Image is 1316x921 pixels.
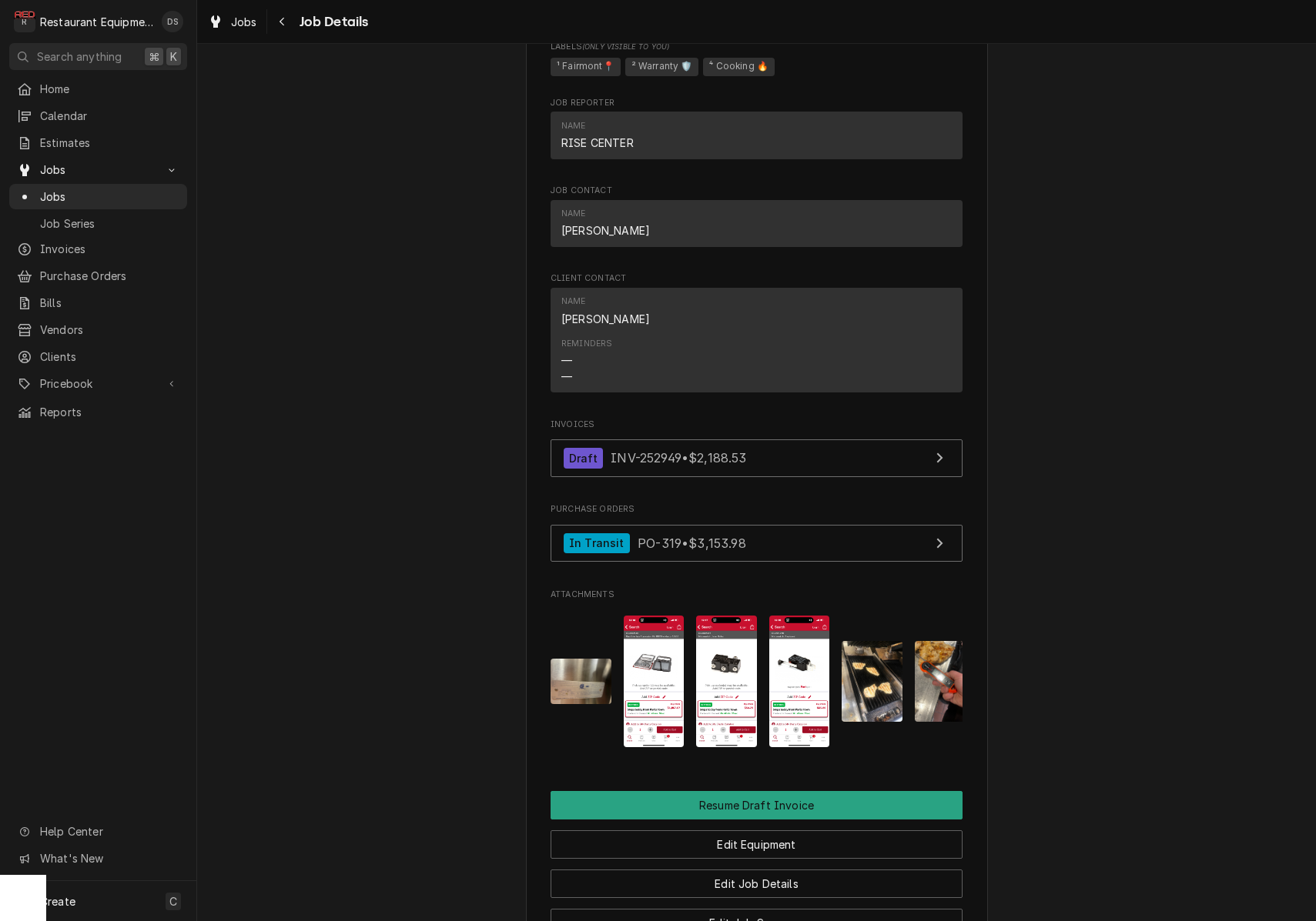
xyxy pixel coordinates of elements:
[9,103,187,128] a: Calendar
[9,846,187,871] a: Go to What's New
[696,616,757,747] img: G0KnDag6TRqPj2CH91Yf
[9,76,187,102] a: Home
[564,533,630,554] div: In Transit
[561,352,572,369] div: —
[14,11,35,32] div: R
[40,108,179,124] span: Calendar
[769,616,830,747] img: Yyp6uQuQmGRjubeO6rcC
[625,58,699,76] span: ² Warranty 🛡️
[9,819,187,844] a: Go to Help Center
[561,338,612,350] div: Reminders
[561,295,586,308] div: Name
[561,222,650,239] div: [PERSON_NAME]
[231,14,257,30] span: Jobs
[37,48,122,65] span: Search anything
[842,641,902,722] img: 4GhCX2pwREyQl5SjRBJ5
[9,130,187,155] a: Estimates
[551,659,611,704] img: q1aAovFZSHWnp5zmoS6Z
[551,97,963,109] span: Job Reporter
[551,272,963,399] div: Client Contact
[149,48,159,65] span: ⌘
[169,893,177,909] span: C
[551,200,963,247] div: Contact
[551,503,963,569] div: Purchase Orders
[9,236,187,262] a: Invoices
[40,895,75,908] span: Create
[638,535,746,550] span: PO-319 • $3,153.98
[551,589,963,601] span: Attachments
[551,58,621,76] span: ¹ Fairmont📍
[202,9,263,35] a: Jobs
[915,641,976,722] img: SyQ4OKhERywlQCufGj4w
[551,185,963,254] div: Job Contact
[295,12,369,32] span: Job Details
[551,791,963,819] button: Resume Draft Invoice
[551,830,963,859] button: Edit Equipment
[9,290,187,315] a: Bills
[170,48,177,65] span: K
[9,344,187,369] a: Clients
[551,525,963,562] a: View Purchase Order
[162,11,183,32] div: Derek Stewart's Avatar
[561,338,612,385] div: Reminders
[561,120,586,132] div: Name
[564,448,603,469] div: Draft
[551,419,963,485] div: Invoices
[551,112,963,165] div: Job Reporter List
[9,371,187,396] a: Go to Pricebook
[703,58,775,76] span: ⁴ Cooking 🔥
[561,120,634,151] div: Name
[162,11,183,32] div: DS
[611,450,746,466] span: INV-252949 • $2,188.53
[551,869,963,898] button: Edit Job Details
[551,41,963,78] div: [object Object]
[40,322,179,338] span: Vendors
[40,850,178,866] span: What's New
[561,311,650,327] div: [PERSON_NAME]
[582,42,669,51] span: (Only Visible to You)
[551,603,963,759] span: Attachments
[551,439,963,477] a: View Invoice
[624,616,685,747] img: zHMLWfqNR263QB6IBGPu
[9,263,187,289] a: Purchase Orders
[551,55,963,78] span: [object Object]
[9,184,187,209] a: Jobs
[9,317,187,342] a: Vendors
[561,295,650,326] div: Name
[40,215,179,232] span: Job Series
[40,349,179,365] span: Clients
[9,399,187,425] a: Reports
[551,819,963,859] div: Button Group Row
[551,97,963,166] div: Job Reporter
[561,208,586,220] div: Name
[551,272,963,285] span: Client Contact
[551,589,963,759] div: Attachments
[551,41,963,53] span: Labels
[551,419,963,431] span: Invoices
[40,135,179,151] span: Estimates
[561,135,634,151] div: RISE CENTER
[9,211,187,236] a: Job Series
[551,112,963,159] div: Contact
[40,162,156,178] span: Jobs
[40,241,179,257] span: Invoices
[9,157,187,182] a: Go to Jobs
[14,11,35,32] div: Restaurant Equipment Diagnostics's Avatar
[270,9,295,34] button: Navigate back
[40,295,179,311] span: Bills
[551,859,963,898] div: Button Group Row
[551,288,963,393] div: Contact
[40,14,153,30] div: Restaurant Equipment Diagnostics
[551,503,963,516] span: Purchase Orders
[561,369,572,385] div: —
[551,200,963,254] div: Job Contact List
[40,404,179,420] span: Reports
[40,81,179,97] span: Home
[551,288,963,400] div: Client Contact List
[40,268,179,284] span: Purchase Orders
[551,185,963,197] span: Job Contact
[561,208,650,239] div: Name
[40,375,156,392] span: Pricebook
[9,43,187,70] button: Search anything⌘K
[40,823,178,839] span: Help Center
